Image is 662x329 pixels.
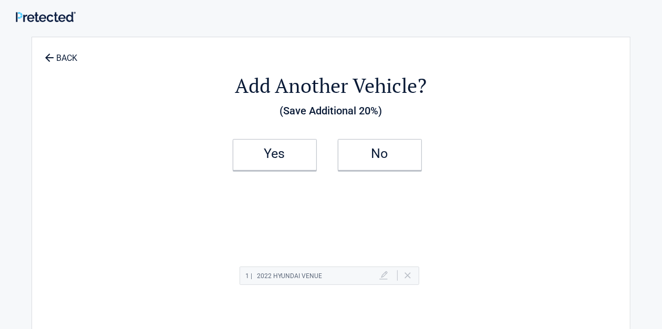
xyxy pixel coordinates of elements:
h2: Add Another Vehicle? [90,72,572,99]
span: 1 | [245,272,252,280]
h3: (Save Additional 20%) [90,102,572,120]
a: Delete [405,272,411,279]
a: BACK [43,44,79,62]
h2: No [349,150,411,157]
h2: Yes [244,150,306,157]
img: Main Logo [16,12,76,23]
h2: 2022 Hyundai VENUE [245,270,322,283]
